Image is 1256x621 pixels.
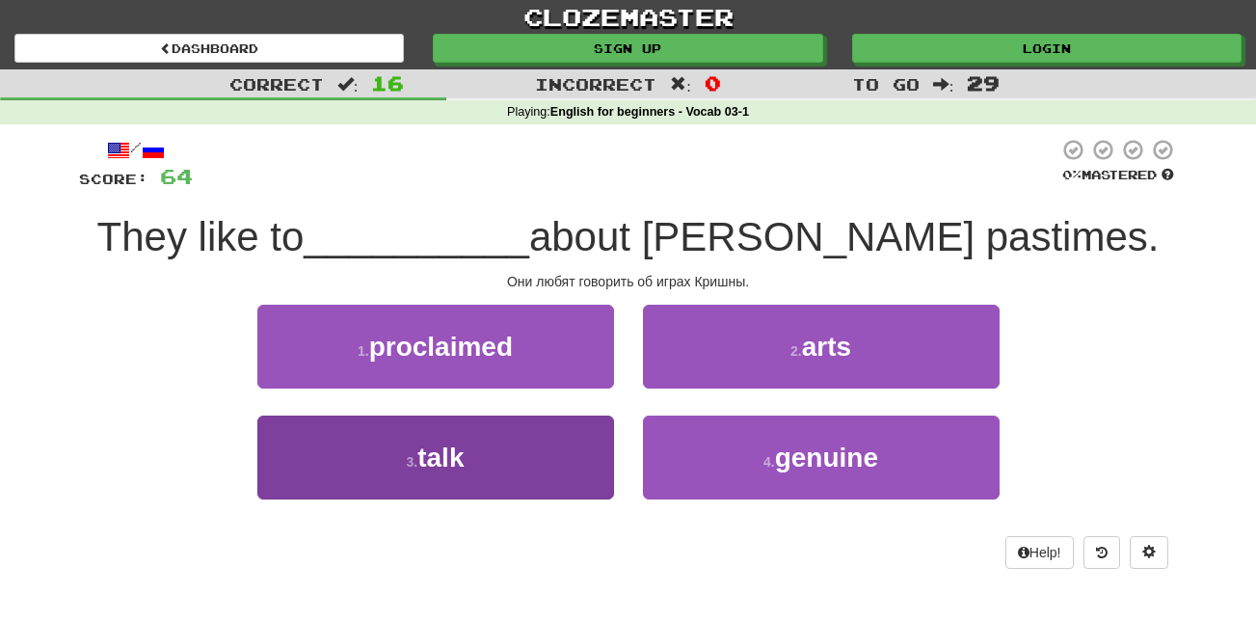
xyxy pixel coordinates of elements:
span: 64 [160,164,193,188]
small: 1 . [358,343,369,359]
ya-tr-span: % [1072,167,1082,182]
button: 1.proclaimed [257,305,614,389]
small: 4 . [763,454,775,470]
ya-tr-span: clozemaster [523,2,734,31]
ya-tr-span: Sign up [594,41,661,55]
small: 2 . [790,343,802,359]
ya-tr-span: : [949,74,954,94]
ya-tr-span: 0 [1062,167,1072,182]
span: 16 [371,71,404,94]
div: / [79,138,193,162]
a: Login [852,34,1242,63]
span: about [PERSON_NAME] pastimes. [529,214,1160,259]
div: Они любят говорить об играх Кришны. [79,272,1178,291]
ya-tr-span: Score: [79,171,148,187]
ya-tr-span: : [686,74,691,94]
span: They like to [97,214,305,259]
ya-tr-span: Login [1023,41,1071,55]
a: Sign up [433,34,822,63]
button: 3.talk [257,416,614,499]
ya-tr-span: : [547,105,550,119]
span: genuine [775,443,878,472]
ya-tr-span: 0 [705,71,721,94]
a: Dashboard [14,34,404,63]
ya-tr-span: Correct [229,74,324,94]
span: proclaimed [369,332,513,362]
small: 3 . [407,454,418,470]
button: 4.genuine [643,416,1000,499]
button: 2.arts [643,305,1000,389]
button: Round history (alt+y) [1083,536,1120,569]
span: arts [802,332,851,362]
ya-tr-span: Mastered [1082,167,1157,182]
ya-tr-span: : [354,74,359,94]
span: 29 [967,71,1000,94]
ya-tr-span: Help! [1029,545,1061,560]
ya-tr-span: English for beginners - Vocab 03-1 [550,105,749,119]
span: talk [417,443,464,472]
ya-tr-span: Incorrect [535,74,656,94]
button: Help! [1005,536,1074,569]
ya-tr-span: To go [852,74,920,94]
span: __________ [304,214,529,259]
ya-tr-span: Playing [507,105,547,119]
ya-tr-span: Dashboard [172,41,258,55]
